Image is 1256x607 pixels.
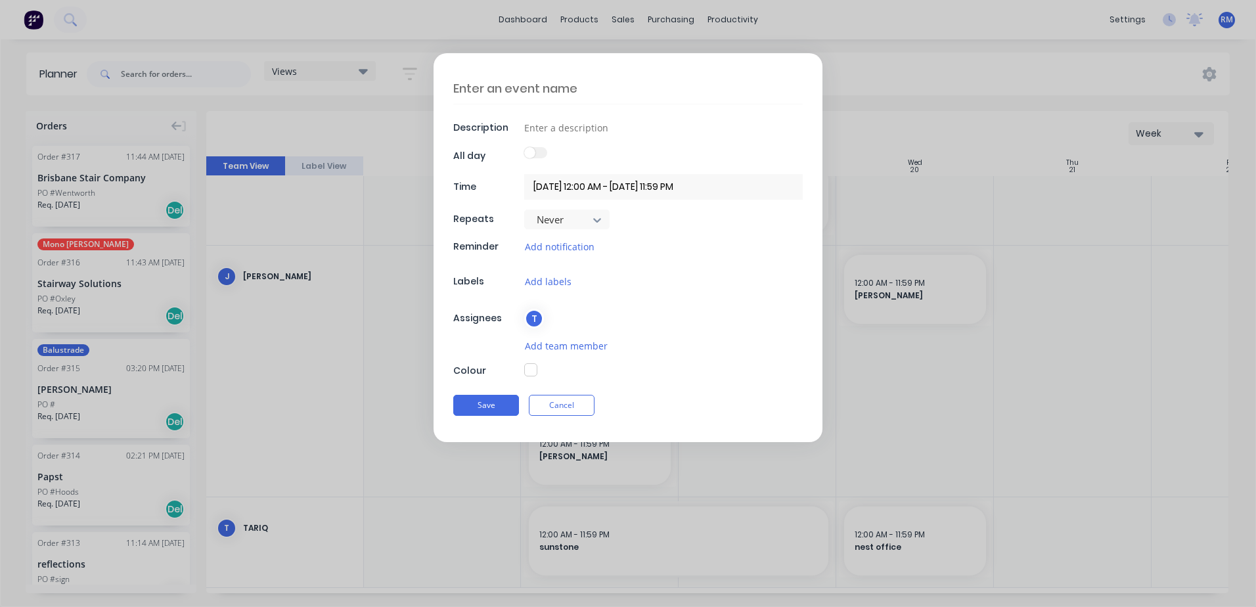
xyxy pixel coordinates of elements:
[524,338,608,353] button: Add team member
[453,275,521,288] div: Labels
[453,121,521,135] div: Description
[453,180,521,194] div: Time
[453,149,521,163] div: All day
[524,239,595,254] button: Add notification
[453,240,521,254] div: Reminder
[453,311,521,325] div: Assignees
[524,274,572,289] button: Add labels
[524,118,803,137] input: Enter a description
[453,212,521,226] div: Repeats
[453,364,521,378] div: Colour
[453,395,519,416] button: Save
[529,395,594,416] button: Cancel
[524,309,544,328] div: T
